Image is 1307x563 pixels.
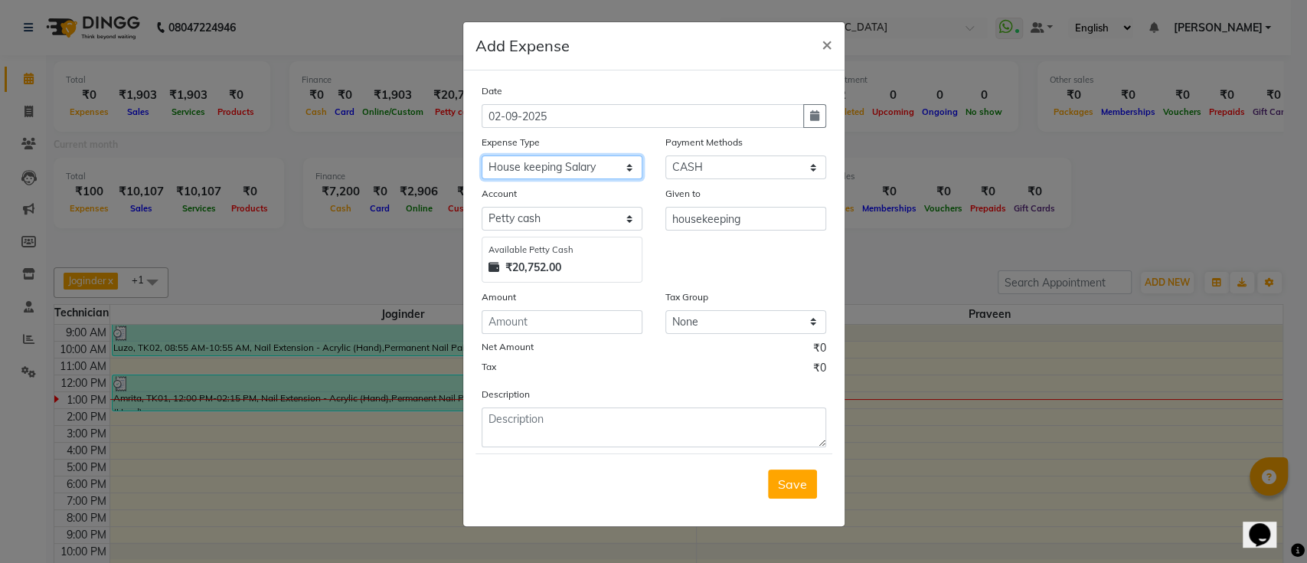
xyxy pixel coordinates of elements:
[482,388,530,401] label: Description
[482,136,540,149] label: Expense Type
[778,476,807,492] span: Save
[482,290,516,304] label: Amount
[488,244,636,257] div: Available Petty Cash
[482,310,642,334] input: Amount
[665,207,826,231] input: Given to
[665,136,743,149] label: Payment Methods
[822,32,832,55] span: ×
[813,340,826,360] span: ₹0
[665,187,701,201] label: Given to
[482,84,502,98] label: Date
[809,22,845,65] button: Close
[665,290,708,304] label: Tax Group
[813,360,826,380] span: ₹0
[1243,502,1292,548] iframe: chat widget
[482,187,517,201] label: Account
[482,340,534,354] label: Net Amount
[475,34,570,57] h5: Add Expense
[768,470,817,499] button: Save
[482,360,496,374] label: Tax
[505,260,561,276] strong: ₹20,752.00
